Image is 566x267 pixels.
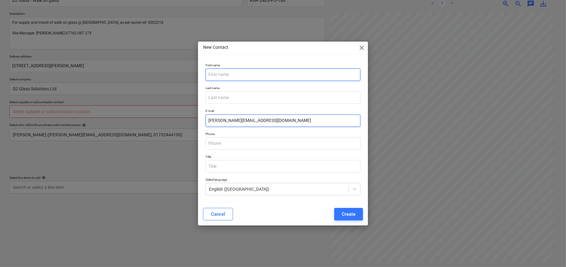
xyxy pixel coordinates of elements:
input: Title [206,160,360,173]
p: E-mail [206,109,360,114]
input: First name [206,68,360,81]
input: Phone [206,137,360,150]
p: Phone [206,132,360,137]
input: Last name [206,91,360,104]
p: First name [206,63,360,68]
div: Create [342,210,355,218]
p: Select language [206,178,360,183]
p: New Contact [203,44,228,51]
button: Cancel [203,208,233,220]
iframe: Chat Widget [535,237,566,267]
p: Last name [206,86,360,91]
span: close [358,44,365,52]
input: E-mail [206,114,360,127]
div: Cancel [211,210,225,218]
button: Create [334,208,363,220]
p: Title [206,155,360,160]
